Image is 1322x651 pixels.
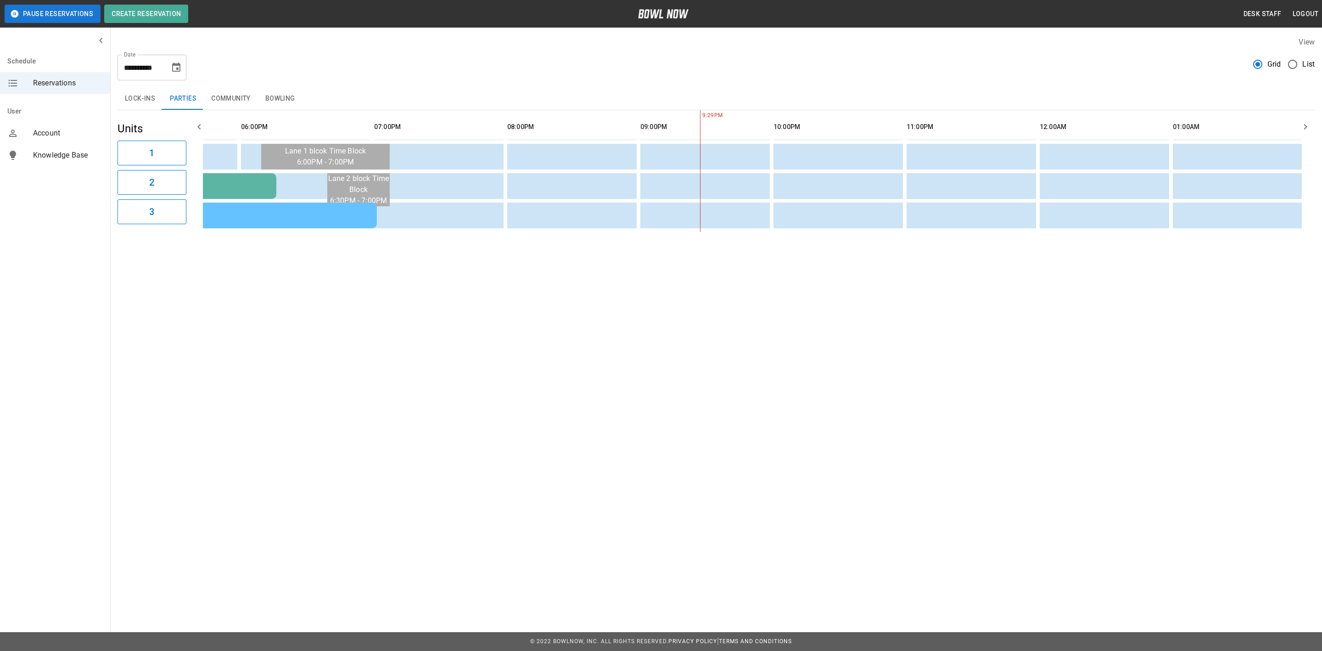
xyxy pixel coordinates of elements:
h6: 3 [149,204,154,219]
button: Desk Staff [1240,6,1285,23]
div: inventory tabs [118,88,1315,110]
button: 1 [118,141,186,165]
span: Knowledge Base [33,150,103,161]
h6: 2 [149,175,154,190]
span: Reservations [33,78,103,89]
button: 3 [118,199,186,224]
label: View [1299,38,1315,46]
a: Privacy Policy [668,638,717,645]
button: Pause Reservations [5,5,101,23]
button: Logout [1289,6,1322,23]
button: Community [204,88,258,110]
button: 2 [118,170,186,195]
button: Choose date, selected date is Sep 27, 2025 [167,58,185,77]
button: Parties [162,88,204,110]
span: Grid [1267,59,1281,70]
h5: Units [118,121,186,136]
h6: 1 [149,146,154,160]
button: Create Reservation [104,5,188,23]
span: List [1302,59,1315,70]
span: Account [33,128,103,139]
a: Terms and Conditions [719,638,792,645]
span: © 2022 BowlNow, Inc. All Rights Reserved. [530,638,668,645]
span: 9:29PM [700,111,702,120]
button: Lock-ins [118,88,162,110]
img: logo [638,9,689,18]
div: [PERSON_NAME] [120,211,370,221]
button: Bowling [258,88,302,110]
